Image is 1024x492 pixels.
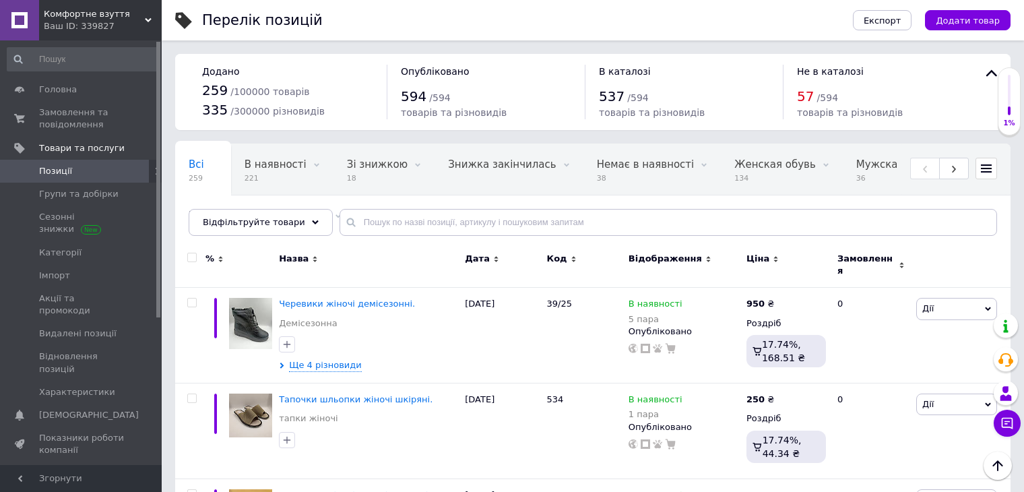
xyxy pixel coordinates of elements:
[629,394,682,408] span: В наявності
[401,66,470,77] span: Опубліковано
[763,435,802,459] span: 17.74%, 44.34 ₴
[629,299,682,313] span: В наявності
[922,303,934,313] span: Дії
[829,383,913,479] div: 0
[202,82,228,98] span: 259
[864,16,901,26] span: Експорт
[746,298,774,310] div: ₴
[39,350,125,375] span: Відновлення позицій
[746,317,826,330] div: Роздріб
[599,88,625,104] span: 537
[837,253,895,277] span: Замовлення
[547,299,572,309] span: 39/25
[203,217,305,227] span: Відфільтруйте товари
[401,107,507,118] span: товарів та різновидів
[202,13,323,28] div: Перелік позицій
[465,253,490,265] span: Дата
[230,86,309,97] span: / 100000 товарів
[347,173,408,183] span: 18
[205,253,214,265] span: %
[627,92,648,103] span: / 594
[746,299,765,309] b: 950
[998,119,1020,128] div: 1%
[629,326,740,338] div: Опубліковано
[461,288,543,383] div: [DATE]
[734,158,815,171] span: Женская обувь
[279,317,338,330] a: Демісезонна
[39,409,139,421] span: [DEMOGRAPHIC_DATA]
[189,173,204,183] span: 259
[856,173,938,183] span: 36
[734,173,815,183] span: 134
[746,253,769,265] span: Ціна
[189,210,328,222] span: Не показуються в Катал...
[39,432,125,456] span: Показники роботи компанії
[289,359,362,372] span: Ще 4 різновиди
[230,106,325,117] span: / 300000 різновидів
[229,394,272,437] img: Тапочки шлепки женские кожаные.
[39,293,125,317] span: Акції та промокоди
[925,10,1011,30] button: Додати товар
[401,88,426,104] span: 594
[936,16,1000,26] span: Додати товар
[629,253,702,265] span: Відображення
[245,173,307,183] span: 221
[229,298,272,349] img: Ботинки женские демисезонные.
[922,399,934,409] span: Дії
[7,47,159,71] input: Пошук
[347,158,408,171] span: Зі знижкою
[797,66,864,77] span: Не в каталозі
[189,158,204,171] span: Всі
[44,20,162,32] div: Ваш ID: 339827
[39,211,125,235] span: Сезонні знижки
[279,253,309,265] span: Назва
[245,158,307,171] span: В наявності
[599,107,705,118] span: товарів та різновидів
[39,106,125,131] span: Замовлення та повідомлення
[547,253,567,265] span: Код
[746,394,765,404] b: 250
[175,195,355,247] div: Не показуються в Каталозі ProSale
[39,247,82,259] span: Категорії
[746,394,774,406] div: ₴
[597,173,695,183] span: 38
[797,88,814,104] span: 57
[984,452,1012,480] button: Наверх
[39,142,125,154] span: Товари та послуги
[44,8,145,20] span: Комфортне взуття
[279,394,433,404] a: Тапочки шльопки жіночі шкіряні.
[629,421,740,433] div: Опубліковано
[448,158,556,171] span: Знижка закінчилась
[797,107,903,118] span: товарів та різновидів
[39,84,77,96] span: Головна
[853,10,912,30] button: Експорт
[762,339,805,363] span: 17.74%, 168.51 ₴
[599,66,651,77] span: В каталозі
[340,209,997,236] input: Пошук по назві позиції, артикулу і пошуковим запитам
[994,410,1021,437] button: Чат з покупцем
[629,409,682,419] div: 1 пара
[202,102,228,118] span: 335
[202,66,239,77] span: Додано
[597,158,695,171] span: Немає в наявності
[39,165,72,177] span: Позиції
[39,328,117,340] span: Видалені позиції
[856,158,938,171] span: Мужская обувь
[39,188,119,200] span: Групи та добірки
[279,412,338,425] a: тапки жіночі
[629,314,682,324] div: 5 пара
[461,383,543,479] div: [DATE]
[817,92,838,103] span: / 594
[279,299,415,309] a: Черевики жіночі демісезонні.
[547,394,564,404] span: 534
[39,270,70,282] span: Імпорт
[39,386,115,398] span: Характеристики
[429,92,450,103] span: / 594
[746,412,826,425] div: Роздріб
[829,288,913,383] div: 0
